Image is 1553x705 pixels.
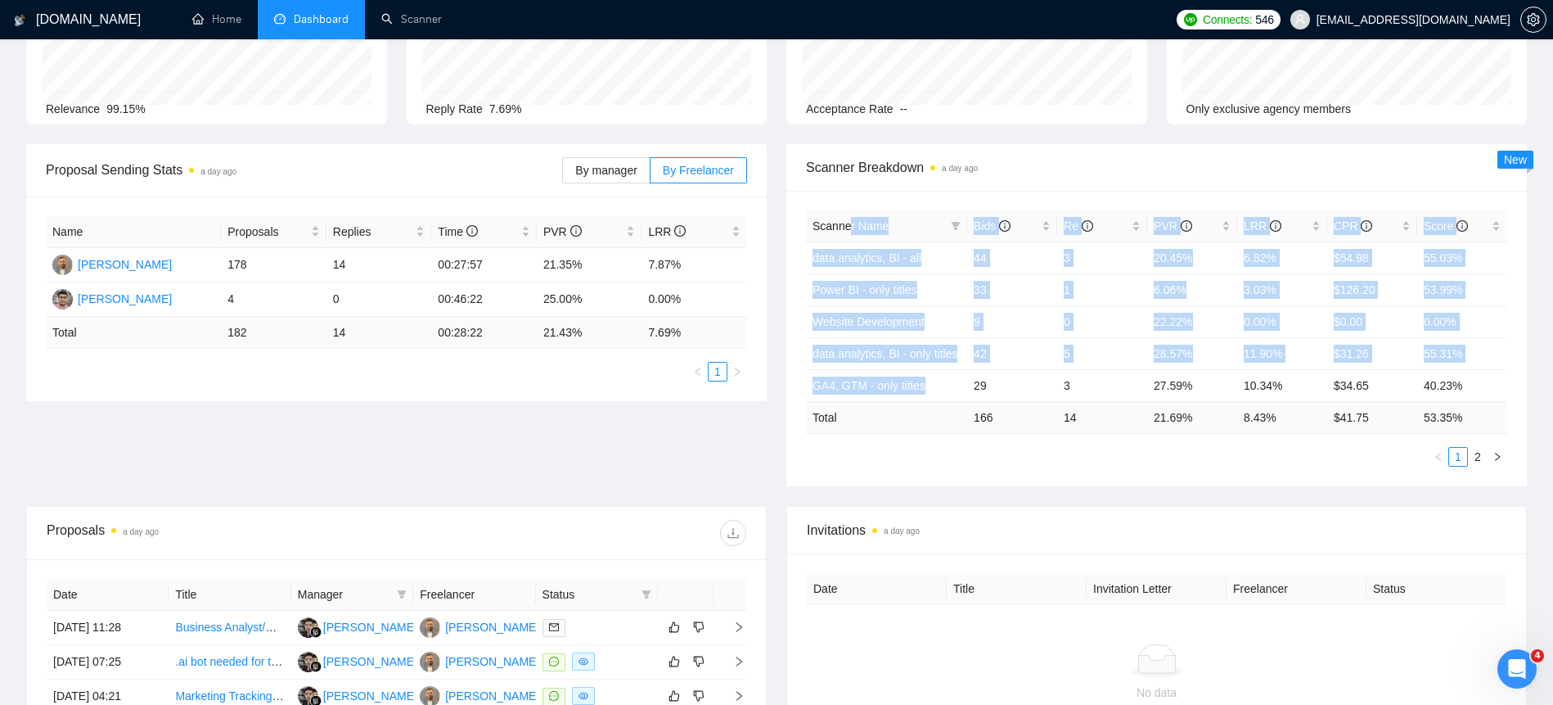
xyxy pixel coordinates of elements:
td: $54.98 [1327,242,1417,273]
span: info-circle [1270,220,1281,232]
td: 29 [967,369,1057,401]
th: Date [47,579,169,611]
span: filter [638,582,655,607]
td: 27.59% [1147,369,1237,401]
td: 10.34% [1237,369,1327,401]
td: 33 [967,273,1057,305]
div: [PERSON_NAME] [323,618,417,636]
td: 22.22% [1147,305,1237,337]
th: Freelancer [1227,573,1366,605]
time: a day ago [123,527,159,536]
td: 0 [1057,305,1147,337]
span: download [721,526,745,540]
span: Reply Rate [426,102,483,115]
a: 2 [1469,448,1487,466]
th: Proposals [221,216,326,248]
td: 6.82% [1237,242,1327,273]
div: [PERSON_NAME] [78,290,172,308]
div: [PERSON_NAME] [323,653,417,671]
span: Relevance [46,102,100,115]
button: like [664,652,684,671]
span: By manager [575,164,637,177]
td: 7.87% [641,248,747,282]
a: SK[PERSON_NAME] [52,257,172,270]
div: [PERSON_NAME] [78,255,172,273]
td: 1 [1057,273,1147,305]
td: 8.43 % [1237,401,1327,433]
span: Only exclusive agency members [1186,102,1352,115]
span: By Freelancer [663,164,734,177]
span: Dashboard [294,12,349,26]
span: 4 [1531,649,1544,662]
span: filter [397,590,407,599]
td: 53.35 % [1417,401,1507,433]
span: dashboard [274,13,286,25]
span: CPR [1334,219,1372,233]
li: Previous Page [1429,447,1448,467]
img: IA [298,652,318,672]
td: 166 [967,401,1057,433]
td: $126.20 [1327,273,1417,305]
th: Date [807,573,947,605]
th: Title [947,573,1087,605]
a: homeHome [192,12,241,26]
span: left [1434,452,1443,462]
a: SK[PERSON_NAME] [420,620,539,633]
time: a day ago [942,164,978,173]
span: message [549,657,559,667]
img: gigradar-bm.png [310,626,322,638]
span: right [732,367,742,377]
span: Scanner Name [813,219,889,233]
img: MS [52,289,73,310]
td: 182 [221,317,326,349]
time: a day ago [200,167,236,176]
span: filter [394,582,410,607]
td: 21.43 % [537,317,642,349]
a: 1 [709,363,727,381]
span: like [668,655,680,668]
th: Manager [291,579,413,611]
a: Marketing Tracking Implementation Project [175,689,392,703]
td: 7.69 % [641,317,747,349]
td: 42 [967,337,1057,369]
span: PVR [1154,219,1192,233]
span: info-circle [999,220,1011,232]
span: info-circle [674,225,686,237]
a: GA4, GTM - only titles [813,379,925,392]
td: [DATE] 07:25 [47,645,169,680]
td: 11.90% [1237,337,1327,369]
span: right [720,621,745,633]
time: a day ago [884,526,920,536]
span: Manager [298,585,390,603]
span: Status [542,585,635,603]
a: Power BI - only titles [813,283,917,296]
a: setting [1520,13,1546,26]
span: info-circle [1456,220,1468,232]
th: Freelancer [413,579,535,611]
img: upwork-logo.png [1184,13,1197,26]
td: 0.00% [1237,305,1327,337]
span: Connects: [1203,11,1252,29]
td: 0.00% [641,282,747,317]
button: download [720,520,746,546]
span: filter [951,221,961,231]
button: right [727,362,747,382]
th: Title [169,579,290,611]
img: SK [420,652,440,672]
li: 1 [1448,447,1468,467]
li: Next Page [1488,447,1507,467]
td: 55.31% [1417,337,1507,369]
span: info-circle [1082,220,1093,232]
td: 3 [1057,242,1147,273]
span: info-circle [466,225,478,237]
td: $ 41.75 [1327,401,1417,433]
td: 28.57% [1147,337,1237,369]
td: 6.06% [1147,273,1237,305]
div: [PERSON_NAME] [323,687,417,705]
div: No data [820,684,1493,702]
button: right [1488,447,1507,467]
button: like [664,617,684,637]
span: dislike [693,655,704,668]
td: 14 [326,317,432,349]
td: 00:46:22 [431,282,537,317]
